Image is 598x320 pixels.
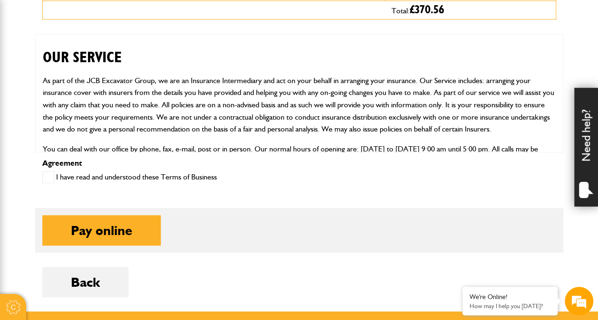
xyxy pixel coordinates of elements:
[410,4,444,16] span: £
[42,267,128,297] button: Back
[42,171,217,183] label: I have read and understood these Terms of Business
[415,4,444,16] span: 370.56
[574,88,598,207] div: Need help?
[43,34,556,66] h2: OUR SERVICE
[42,160,556,167] p: Agreement
[384,1,555,19] div: Total:
[470,302,550,310] p: How may I help you today?
[43,143,556,167] p: You can deal with our office by phone, fax, e-mail, post or in person. Our normal hours of openin...
[43,75,556,135] p: As part of the JCB Excavator Group, we are an Insurance Intermediary and act on your behalf in ar...
[470,293,550,301] div: We're Online!
[42,215,161,245] button: Pay online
